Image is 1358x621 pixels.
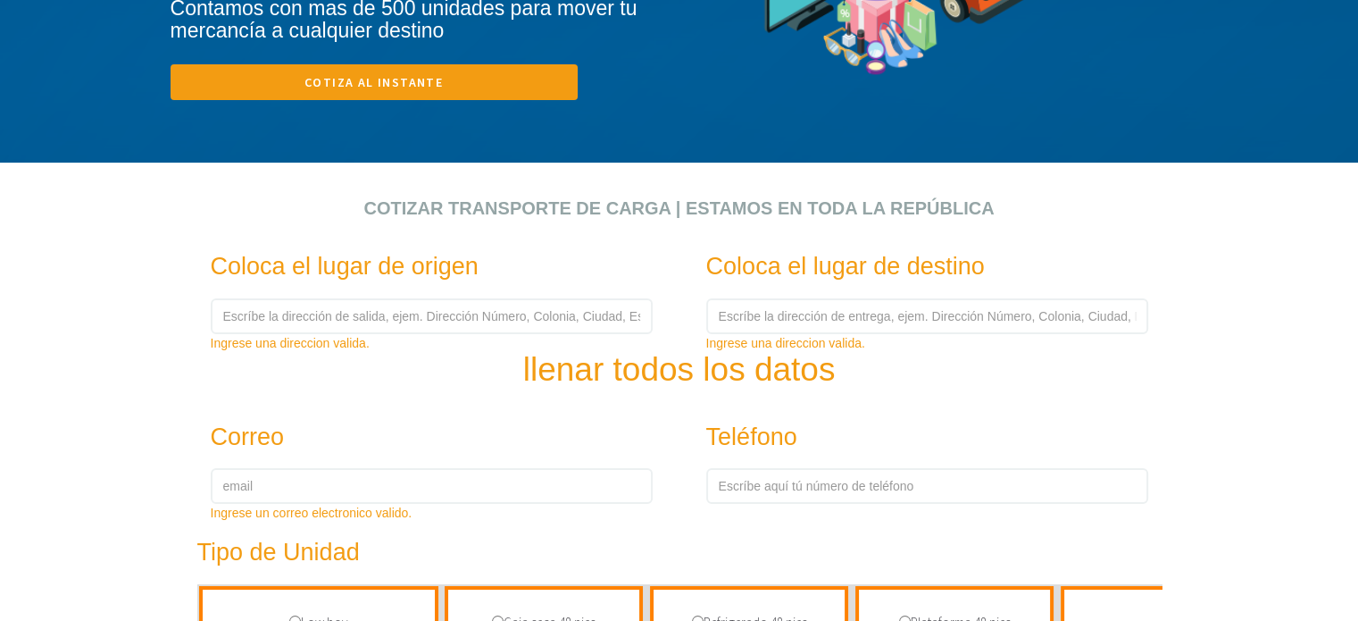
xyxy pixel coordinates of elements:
div: click para cotizar [13,163,1345,180]
input: Escríbe la dirección de entrega, ejem. Dirección Número, Colonia, Ciudad, Estado, Código Postal. [706,298,1148,334]
h3: Teléfono [706,424,1109,451]
div: Ingrese un correo electronico valido. [211,504,653,522]
input: Escríbe la dirección de salida, ejem. Dirección Número, Colonia, Ciudad, Estado, Código Postal. [211,298,653,334]
div: Ingrese una direccion valida. [211,334,653,352]
input: email [211,468,653,504]
h2: Cotizar transporte de carga | Estamos en toda la República [197,198,1162,218]
iframe: Drift Widget Chat Controller [1269,532,1337,600]
a: Cotiza al instante [171,64,578,100]
iframe: Drift Widget Chat Window [990,346,1347,542]
h3: Correo [211,424,613,451]
input: Escríbe aquí tú número de teléfono [706,468,1148,504]
h3: Coloca el lugar de destino [706,254,1109,281]
h3: Coloca el lugar de origen [211,254,613,281]
div: Ingrese una direccion valida. [706,334,1148,352]
h3: Tipo de Unidad [197,540,1079,566]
